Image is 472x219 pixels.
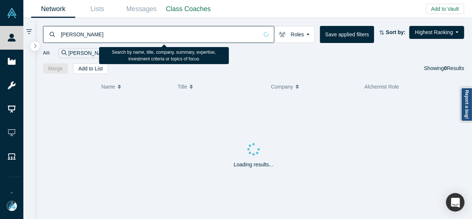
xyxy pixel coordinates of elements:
[119,0,164,18] a: Messages
[424,63,464,74] div: Showing
[43,63,68,74] button: Merge
[444,65,447,71] strong: 0
[7,201,17,211] img: Mia Scott's Account
[444,65,464,71] span: Results
[58,48,120,58] div: [PERSON_NAME]
[31,0,75,18] a: Network
[234,161,273,169] p: Loading results...
[274,26,315,43] button: Roles
[7,8,17,18] img: Alchemist Vault Logo
[178,79,263,94] button: Title
[164,0,213,18] a: Class Coaches
[271,79,293,94] span: Company
[101,79,170,94] button: Name
[320,26,374,43] button: Save applied filters
[386,29,406,35] strong: Sort by:
[60,26,258,43] input: Search by name, title, company, summary, expertise, investment criteria or topics of focus
[178,79,187,94] span: Title
[43,49,51,57] span: All:
[364,84,399,90] span: Alchemist Role
[271,79,357,94] button: Company
[409,26,464,39] button: Highest Ranking
[111,49,116,57] button: Remove Filter
[75,0,119,18] a: Lists
[101,79,115,94] span: Name
[426,4,464,14] button: Add to Vault
[461,87,472,122] a: Report a bug!
[73,63,108,74] button: Add to List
